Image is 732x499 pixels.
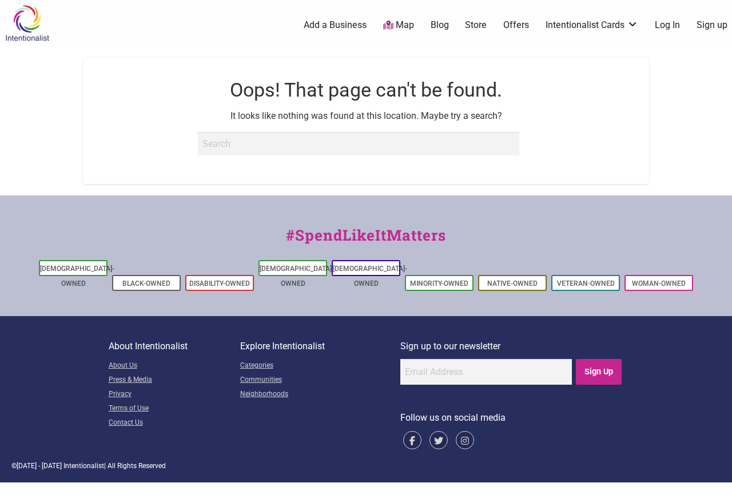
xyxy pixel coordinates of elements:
a: Native-Owned [487,280,538,288]
a: Offers [503,19,529,31]
p: It looks like nothing was found at this location. Maybe try a search? [114,109,618,123]
a: Minority-Owned [410,280,468,288]
a: About Us [109,359,240,373]
a: Contact Us [109,416,240,430]
h1: Oops! That page can't be found. [114,77,618,104]
p: About Intentionalist [109,339,240,354]
p: Follow us on social media [400,410,624,425]
a: Add a Business [304,19,367,31]
a: [DEMOGRAPHIC_DATA]-Owned [260,265,334,288]
a: Blog [431,19,449,31]
a: Disability-Owned [189,280,250,288]
input: Search [198,132,519,155]
input: Email Address [400,359,572,385]
a: Privacy [109,388,240,402]
a: Woman-Owned [632,280,686,288]
input: Sign Up [576,359,622,385]
a: Veteran-Owned [557,280,615,288]
p: Sign up to our newsletter [400,339,624,354]
a: Store [465,19,487,31]
div: © | All Rights Reserved [11,461,721,471]
span: [DATE] - [DATE] [17,462,62,470]
a: Map [383,19,414,32]
span: Intentionalist [63,462,104,470]
a: Intentionalist Cards [546,19,638,31]
a: [DEMOGRAPHIC_DATA]-Owned [40,265,114,288]
a: Press & Media [109,373,240,388]
a: Categories [240,359,400,373]
a: Neighborhoods [240,388,400,402]
a: Log In [655,19,680,31]
a: Sign up [697,19,727,31]
a: [DEMOGRAPHIC_DATA]-Owned [333,265,407,288]
a: Terms of Use [109,402,240,416]
a: Communities [240,373,400,388]
a: Black-Owned [122,280,170,288]
p: Explore Intentionalist [240,339,400,354]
